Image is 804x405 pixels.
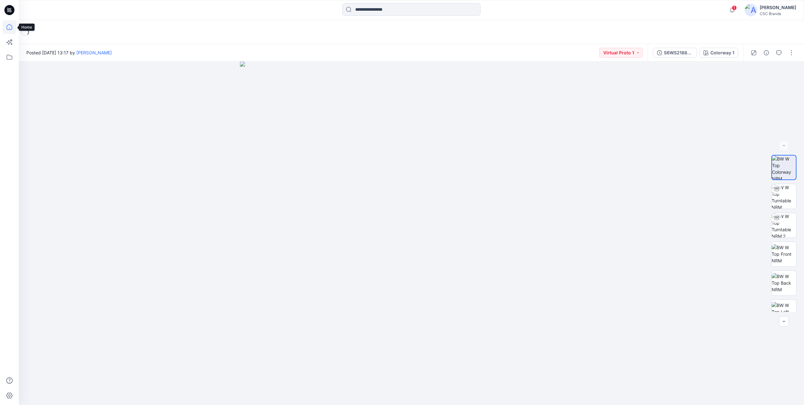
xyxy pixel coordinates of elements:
[772,184,796,209] img: BW W Top Turntable NRM
[732,5,737,10] span: 1
[772,213,796,238] img: BW W Top Turntable NRM 2
[772,273,796,293] img: BW W Top Back NRM
[240,62,583,405] img: eyJhbGciOiJIUzI1NiIsImtpZCI6IjAiLCJzbHQiOiJzZXMiLCJ0eXAiOiJKV1QifQ.eyJkYXRhIjp7InR5cGUiOiJzdG9yYW...
[772,302,796,322] img: BW W Top Left NRM
[772,156,796,179] img: BW W Top Colorway NRM
[745,4,757,16] img: avatar
[760,11,796,16] div: CSC Brands
[772,244,796,264] img: BW W Top Front NRM
[760,4,796,11] div: [PERSON_NAME]
[653,48,697,58] button: S6WS218846_S26_GLREG_VP1
[761,48,771,58] button: Details
[664,49,693,56] div: S6WS218846_S26_GLREG_VP1
[76,50,112,55] a: [PERSON_NAME]
[710,49,734,56] div: Colorway 1
[26,49,112,56] span: Posted [DATE] 13:17 by
[699,48,738,58] button: Colorway 1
